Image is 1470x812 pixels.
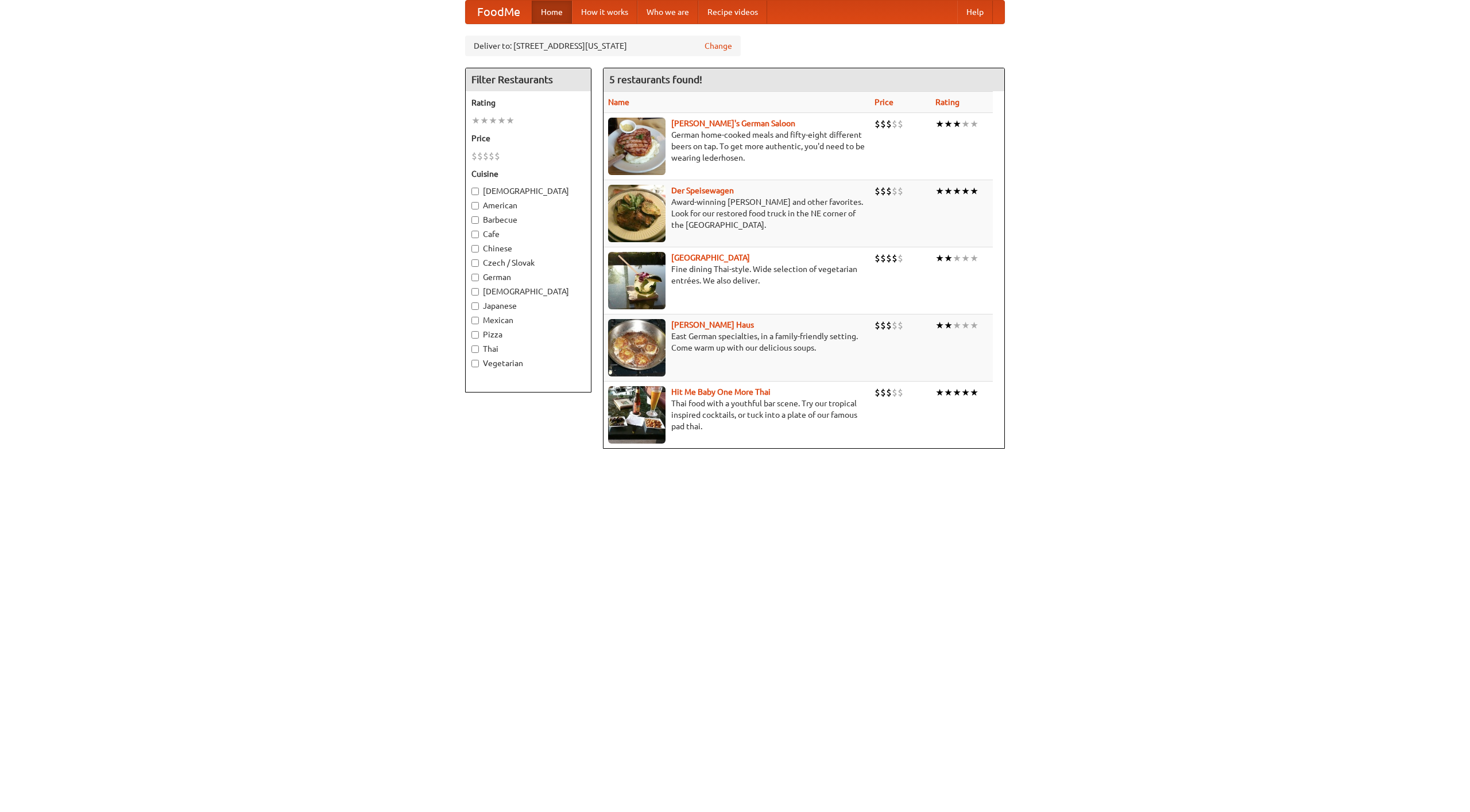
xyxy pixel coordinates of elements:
label: Chinese [471,243,585,254]
h5: Rating [471,97,585,108]
input: Pizza [471,331,479,339]
li: ★ [935,386,944,399]
label: Vegetarian [471,358,585,369]
a: Rating [935,98,960,107]
img: satay.jpg [608,252,666,309]
label: German [471,271,585,283]
div: Deliver to: [STREET_ADDRESS][US_STATE] [465,36,741,56]
a: [GEOGRAPHIC_DATA] [671,253,750,262]
li: $ [471,150,477,162]
li: $ [886,118,892,130]
li: $ [880,252,886,265]
li: $ [898,252,903,265]
li: ★ [953,252,961,265]
ng-pluralize: 5 restaurants found! [609,74,702,85]
p: East German specialties, in a family-friendly setting. Come warm up with our delicious soups. [608,331,865,353]
li: ★ [944,185,953,197]
a: Price [875,98,893,107]
input: German [471,274,479,281]
label: Czech / Slovak [471,257,585,269]
li: $ [483,150,489,162]
a: FoodMe [466,1,532,24]
input: Cafe [471,231,479,238]
label: Mexican [471,314,585,326]
input: Czech / Slovak [471,259,479,267]
li: ★ [970,386,978,399]
a: Recipe videos [698,1,767,24]
a: Name [608,98,629,107]
li: $ [886,319,892,332]
li: $ [875,386,880,399]
li: $ [886,252,892,265]
li: $ [875,319,880,332]
li: $ [898,319,903,332]
li: ★ [506,114,514,127]
a: [PERSON_NAME] Haus [671,320,754,329]
img: esthers.jpg [608,118,666,175]
label: Barbecue [471,214,585,226]
li: ★ [961,185,970,197]
li: $ [875,185,880,197]
label: Japanese [471,300,585,312]
label: Pizza [471,329,585,340]
li: ★ [935,319,944,332]
li: ★ [953,118,961,130]
label: Thai [471,343,585,355]
img: speisewagen.jpg [608,185,666,242]
li: ★ [944,252,953,265]
li: ★ [970,319,978,332]
input: [DEMOGRAPHIC_DATA] [471,188,479,195]
li: ★ [961,386,970,399]
a: Who we are [637,1,698,24]
li: ★ [970,185,978,197]
input: Chinese [471,245,479,252]
b: [PERSON_NAME]'s German Saloon [671,119,795,128]
li: ★ [935,118,944,130]
a: Change [705,40,732,52]
a: How it works [572,1,637,24]
input: Mexican [471,317,479,324]
label: American [471,200,585,211]
li: ★ [944,118,953,130]
a: Der Speisewagen [671,186,734,195]
li: $ [892,386,898,399]
input: Thai [471,345,479,353]
h5: Price [471,133,585,144]
label: [DEMOGRAPHIC_DATA] [471,185,585,197]
label: [DEMOGRAPHIC_DATA] [471,286,585,297]
li: ★ [970,252,978,265]
p: German home-cooked meals and fifty-eight different beers on tap. To get more authentic, you'd nee... [608,129,865,164]
li: $ [886,386,892,399]
li: $ [898,386,903,399]
label: Cafe [471,228,585,240]
p: Thai food with a youthful bar scene. Try our tropical inspired cocktails, or tuck into a plate of... [608,398,865,432]
a: Home [532,1,572,24]
li: ★ [953,319,961,332]
li: ★ [489,114,497,127]
li: $ [875,118,880,130]
li: ★ [953,386,961,399]
li: $ [477,150,483,162]
li: ★ [944,319,953,332]
li: ★ [935,185,944,197]
li: ★ [970,118,978,130]
input: American [471,202,479,209]
input: [DEMOGRAPHIC_DATA] [471,288,479,296]
h5: Cuisine [471,168,585,180]
img: kohlhaus.jpg [608,319,666,376]
input: Barbecue [471,216,479,224]
li: $ [898,185,903,197]
a: Hit Me Baby One More Thai [671,387,771,397]
li: ★ [480,114,489,127]
li: $ [489,150,494,162]
li: $ [875,252,880,265]
input: Japanese [471,302,479,310]
li: $ [892,118,898,130]
li: $ [880,185,886,197]
a: Help [957,1,993,24]
li: $ [898,118,903,130]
